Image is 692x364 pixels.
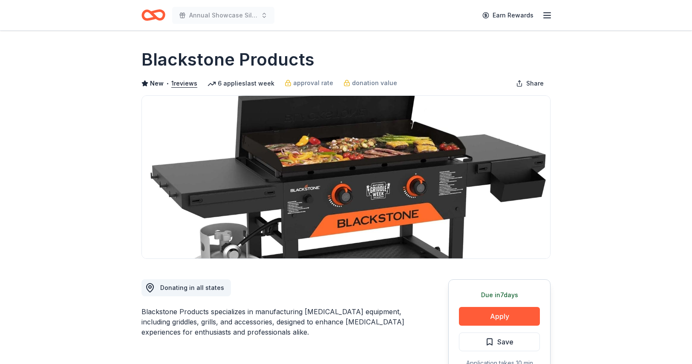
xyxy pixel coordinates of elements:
[459,307,540,326] button: Apply
[343,78,397,88] a: donation value
[141,307,407,337] div: Blackstone Products specializes in manufacturing [MEDICAL_DATA] equipment, including griddles, gr...
[352,78,397,88] span: donation value
[459,290,540,300] div: Due in 7 days
[285,78,333,88] a: approval rate
[141,48,314,72] h1: Blackstone Products
[160,284,224,291] span: Donating in all states
[208,78,274,89] div: 6 applies last week
[171,78,197,89] button: 1reviews
[293,78,333,88] span: approval rate
[142,96,550,258] img: Image for Blackstone Products
[459,332,540,351] button: Save
[150,78,164,89] span: New
[497,336,513,347] span: Save
[166,80,169,87] span: •
[141,5,165,25] a: Home
[189,10,257,20] span: Annual Showcase Silent Auction
[526,78,544,89] span: Share
[477,8,539,23] a: Earn Rewards
[172,7,274,24] button: Annual Showcase Silent Auction
[509,75,551,92] button: Share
